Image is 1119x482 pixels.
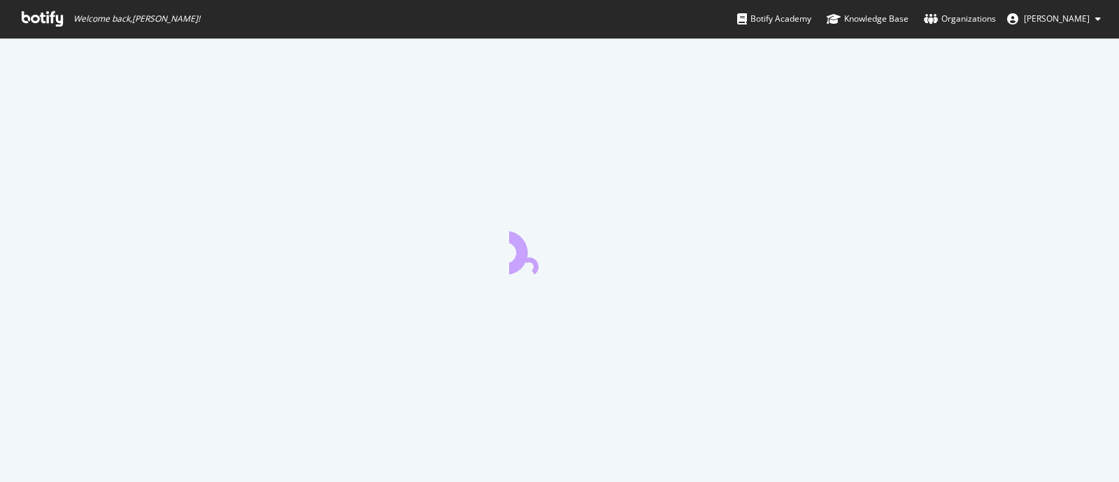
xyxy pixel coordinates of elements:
button: [PERSON_NAME] [996,8,1112,30]
div: animation [509,224,610,274]
div: Knowledge Base [827,12,908,26]
div: Botify Academy [737,12,811,26]
span: Welcome back, [PERSON_NAME] ! [73,13,200,24]
span: Fabien Borsa [1024,13,1090,24]
div: Organizations [924,12,996,26]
